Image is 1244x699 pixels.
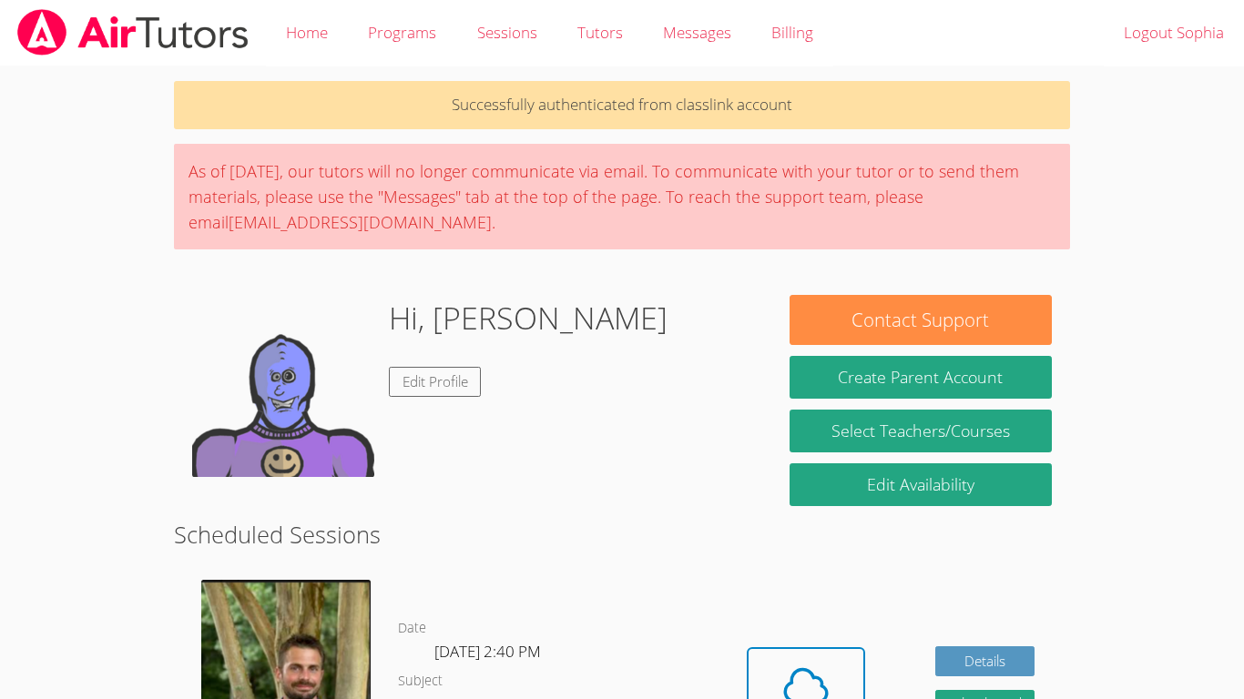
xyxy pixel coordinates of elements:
img: airtutors_banner-c4298cdbf04f3fff15de1276eac7730deb9818008684d7c2e4769d2f7ddbe033.png [15,9,250,56]
p: Successfully authenticated from classlink account [174,81,1070,129]
button: Create Parent Account [790,356,1052,399]
a: Edit Availability [790,463,1052,506]
div: As of [DATE], our tutors will no longer communicate via email. To communicate with your tutor or ... [174,144,1070,249]
h2: Scheduled Sessions [174,517,1070,552]
a: Details [935,646,1035,676]
dt: Date [398,617,426,640]
h1: Hi, [PERSON_NAME] [389,295,668,341]
a: Edit Profile [389,367,482,397]
button: Contact Support [790,295,1052,345]
a: Select Teachers/Courses [790,410,1052,452]
img: default.png [192,295,374,477]
span: [DATE] 2:40 PM [434,641,541,662]
dt: Subject [398,670,443,693]
span: Messages [663,22,731,43]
